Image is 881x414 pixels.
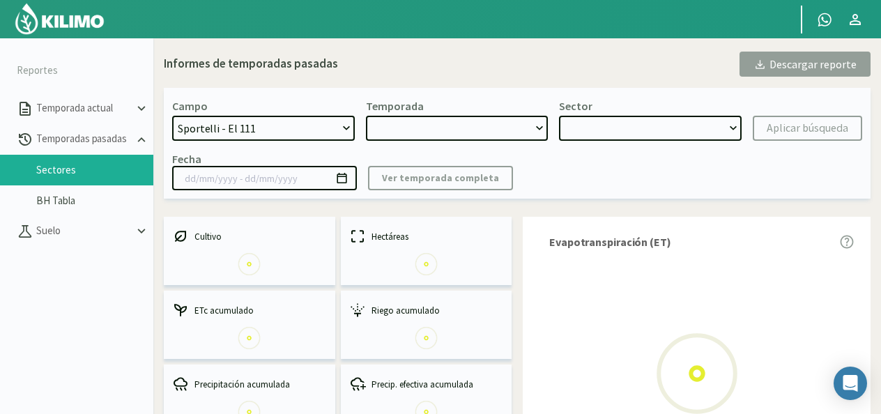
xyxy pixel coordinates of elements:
[172,228,327,245] div: Cultivo
[164,291,335,359] kil-mini-card: report-summary-cards.ACCUMULATED_ETC
[834,367,867,400] div: Open Intercom Messenger
[230,245,268,283] img: Loading...
[36,194,153,207] a: BH Tabla
[172,152,201,166] div: Fecha
[349,228,504,245] div: Hectáreas
[349,302,504,319] div: Riego acumulado
[172,376,327,392] div: Precipitación acumulada
[366,99,424,113] div: Temporada
[559,99,592,113] div: Sector
[172,99,208,113] div: Campo
[230,319,268,357] img: Loading...
[36,164,153,176] a: Sectores
[341,291,512,359] kil-mini-card: report-summary-cards.ACCUMULATED_IRRIGATION
[33,100,134,116] p: Temporada actual
[14,2,105,36] img: Kilimo
[172,302,327,319] div: ETc acumulado
[33,223,134,239] p: Suelo
[407,319,445,357] img: Loading...
[164,217,335,285] kil-mini-card: report-summary-cards.CROP
[164,55,338,73] div: Informes de temporadas pasadas
[407,245,445,283] img: Loading...
[549,233,671,250] span: Evapotranspiración (ET)
[349,376,504,392] div: Precip. efectiva acumulada
[341,217,512,285] kil-mini-card: report-summary-cards.HECTARES
[33,131,134,147] p: Temporadas pasadas
[172,166,357,190] input: dd/mm/yyyy - dd/mm/yyyy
